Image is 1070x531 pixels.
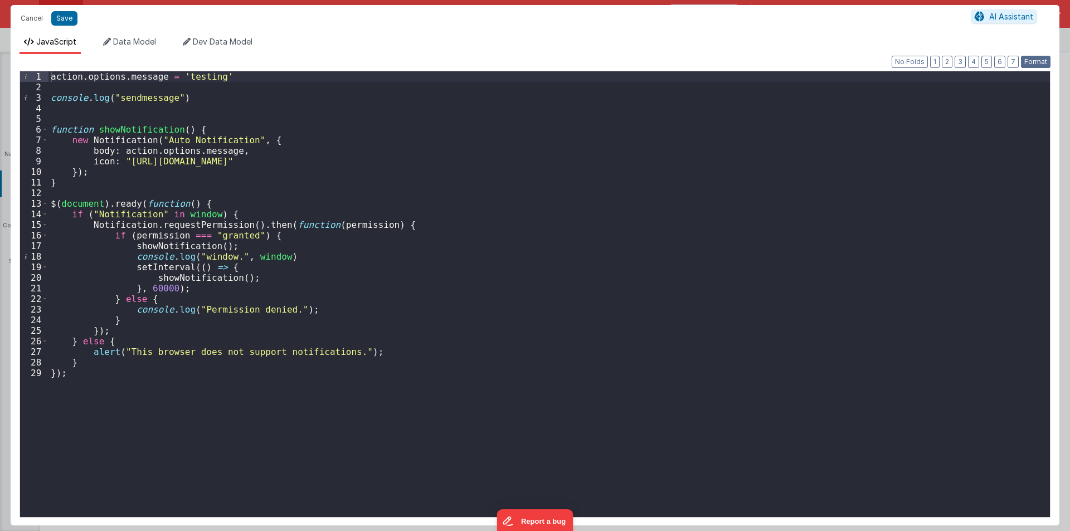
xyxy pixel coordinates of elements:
[20,156,48,167] div: 9
[20,283,48,294] div: 21
[20,357,48,368] div: 28
[20,315,48,325] div: 24
[942,56,952,68] button: 2
[20,304,48,315] div: 23
[955,56,966,68] button: 3
[20,325,48,336] div: 25
[20,209,48,220] div: 14
[892,56,928,68] button: No Folds
[15,11,48,26] button: Cancel
[20,241,48,251] div: 17
[20,82,48,92] div: 2
[20,188,48,198] div: 12
[20,124,48,135] div: 6
[51,11,77,26] button: Save
[20,71,48,82] div: 1
[20,220,48,230] div: 15
[20,92,48,103] div: 3
[20,368,48,378] div: 29
[20,167,48,177] div: 10
[36,37,76,46] span: JavaScript
[20,262,48,272] div: 19
[20,230,48,241] div: 16
[989,12,1033,21] span: AI Assistant
[20,251,48,262] div: 18
[113,37,156,46] span: Data Model
[20,145,48,156] div: 8
[930,56,940,68] button: 1
[20,336,48,347] div: 26
[20,294,48,304] div: 22
[968,56,979,68] button: 4
[1008,56,1019,68] button: 7
[20,135,48,145] div: 7
[20,103,48,114] div: 4
[20,177,48,188] div: 11
[20,198,48,209] div: 13
[20,272,48,283] div: 20
[971,9,1037,24] button: AI Assistant
[193,37,252,46] span: Dev Data Model
[20,347,48,357] div: 27
[981,56,992,68] button: 5
[1021,56,1050,68] button: Format
[20,114,48,124] div: 5
[994,56,1005,68] button: 6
